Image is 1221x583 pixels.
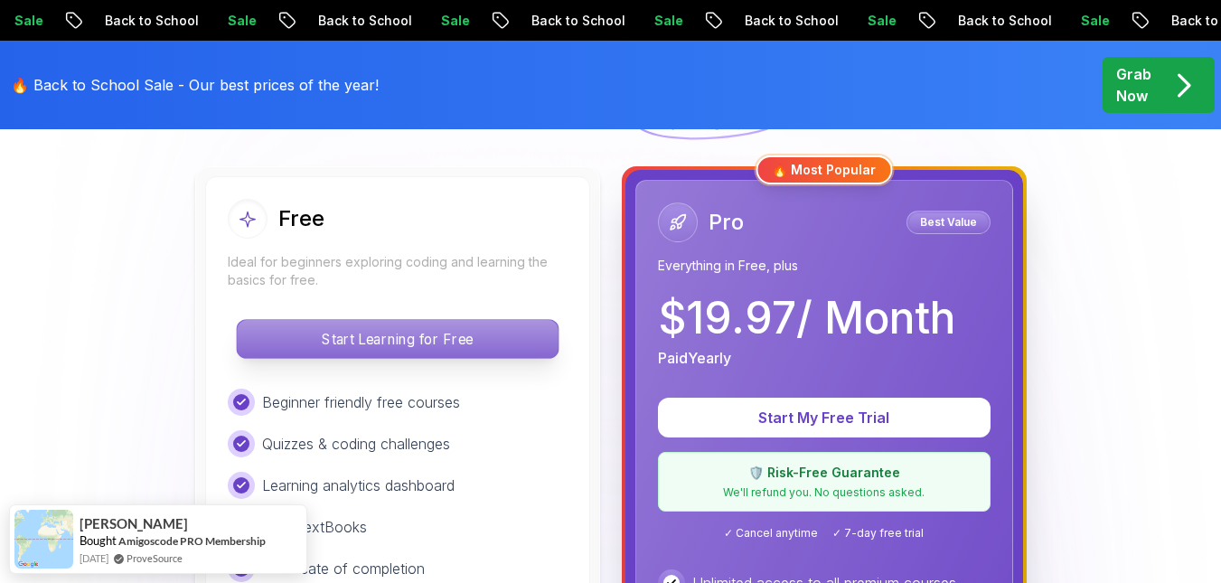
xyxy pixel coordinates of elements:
[11,74,379,96] p: 🔥 Back to School Sale - Our best prices of the year!
[709,208,744,237] h2: Pro
[658,409,991,427] a: Start My Free Trial
[670,485,979,500] p: We'll refund you. No questions asked.
[658,257,991,275] p: Everything in Free, plus
[262,558,425,579] p: Certificate of completion
[262,516,367,538] p: Free TextBooks
[942,12,1065,30] p: Back to School
[118,533,266,549] a: Amigoscode PRO Membership
[658,296,955,340] p: $ 19.97 / Month
[638,12,696,30] p: Sale
[658,347,731,369] p: Paid Yearly
[670,464,979,482] p: 🛡️ Risk-Free Guarantee
[127,550,183,566] a: ProveSource
[236,319,559,359] button: Start Learning for Free
[278,204,324,233] h2: Free
[228,330,568,348] a: Start Learning for Free
[909,213,988,231] p: Best Value
[302,12,425,30] p: Back to School
[851,12,909,30] p: Sale
[724,526,818,541] span: ✓ Cancel anytime
[80,533,117,548] span: Bought
[262,475,455,496] p: Learning analytics dashboard
[262,433,450,455] p: Quizzes & coding challenges
[728,12,851,30] p: Back to School
[832,526,924,541] span: ✓ 7-day free trial
[680,407,969,428] p: Start My Free Trial
[80,550,108,566] span: [DATE]
[515,12,638,30] p: Back to School
[658,398,991,437] button: Start My Free Trial
[80,516,188,531] span: [PERSON_NAME]
[425,12,483,30] p: Sale
[89,12,211,30] p: Back to School
[211,12,269,30] p: Sale
[1116,63,1151,107] p: Grab Now
[262,391,460,413] p: Beginner friendly free courses
[1065,12,1122,30] p: Sale
[14,510,73,569] img: provesource social proof notification image
[237,320,558,358] p: Start Learning for Free
[228,253,568,289] p: Ideal for beginners exploring coding and learning the basics for free.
